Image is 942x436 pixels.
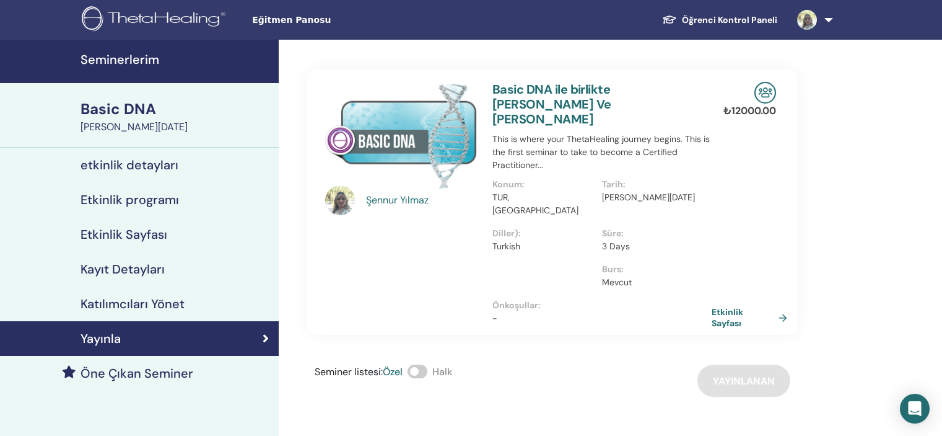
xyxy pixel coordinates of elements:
div: Open Intercom Messenger [900,394,930,424]
h4: Kayıt Detayları [81,262,165,277]
p: This is where your ThetaHealing journey begins. This is the first seminar to take to become a Cer... [492,133,712,172]
p: Burs : [602,263,704,276]
a: Şennur Yılmaz [366,193,481,208]
h4: etkinlik detayları [81,158,178,172]
p: Süre : [602,227,704,240]
div: Basic DNA [81,99,271,120]
p: Mevcut [602,276,704,289]
img: In-Person Seminar [754,82,776,104]
img: default.jpg [325,185,355,215]
span: Halk [432,365,452,378]
span: Özel [383,365,403,378]
div: [PERSON_NAME][DATE] [81,120,271,135]
img: graduation-cap-white.svg [662,14,677,25]
h4: Katılımcıları Yönet [81,296,185,311]
h4: Etkinlik programı [81,192,179,207]
span: Seminer listesi : [315,365,383,378]
h4: Yayınla [81,331,121,346]
p: [PERSON_NAME][DATE] [602,191,704,204]
p: ₺ 12000.00 [723,104,776,118]
a: Basic DNA[PERSON_NAME][DATE] [73,99,279,135]
a: Basic DNA ile birlikte [PERSON_NAME] Ve [PERSON_NAME] [492,81,611,127]
a: Öğrenci Kontrol Paneli [652,9,787,32]
img: logo.png [82,6,230,34]
img: Basic DNA [325,82,478,189]
h4: Seminerlerim [81,52,271,67]
p: Tarih : [602,178,704,191]
p: 3 Days [602,240,704,253]
p: Diller) : [492,227,595,240]
p: - [492,312,712,325]
p: TUR, [GEOGRAPHIC_DATA] [492,191,595,217]
a: Etkinlik Sayfası [712,306,792,329]
span: Eğitmen Panosu [252,14,438,27]
h4: Etkinlik Sayfası [81,227,167,242]
img: default.jpg [797,10,817,30]
p: Konum : [492,178,595,191]
p: Önkoşullar : [492,299,712,312]
h4: Öne Çıkan Seminer [81,366,193,381]
p: Turkish [492,240,595,253]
